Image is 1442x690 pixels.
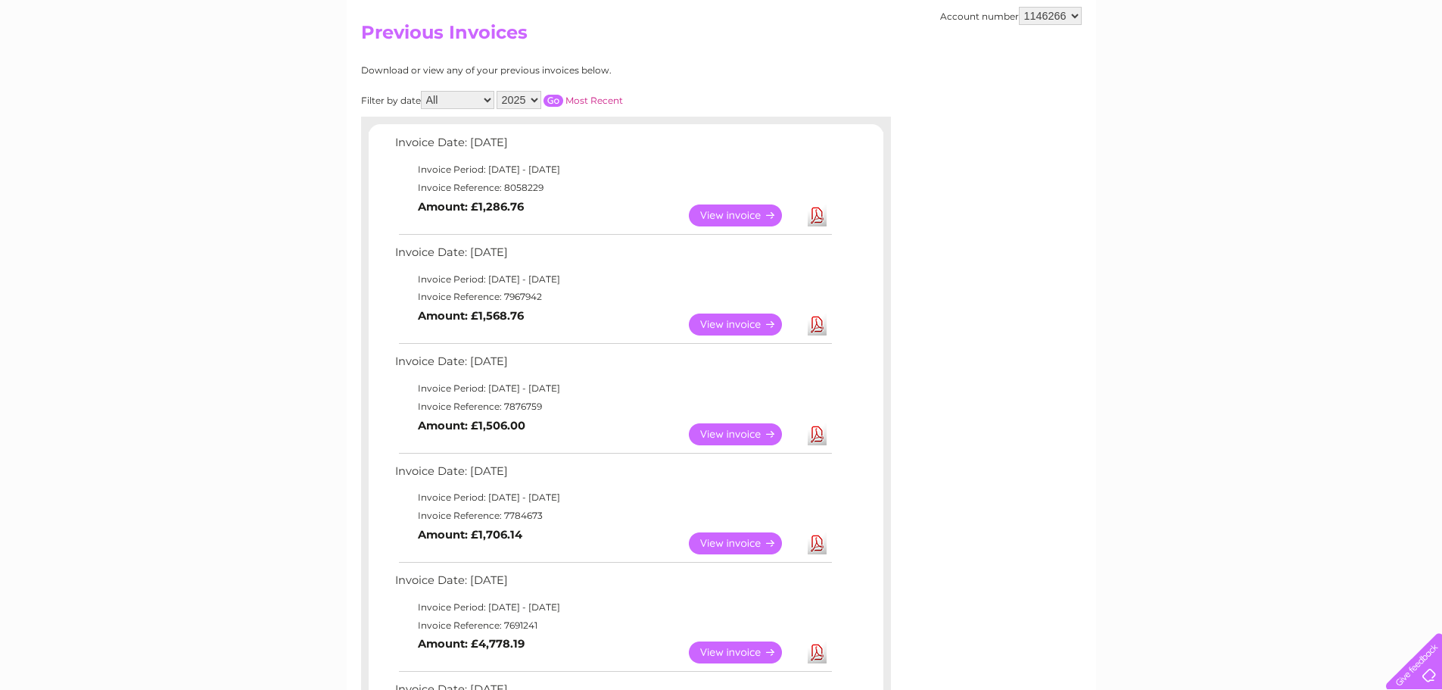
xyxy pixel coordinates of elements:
[391,270,834,289] td: Invoice Period: [DATE] - [DATE]
[689,642,800,663] a: View
[808,532,827,554] a: Download
[1310,64,1332,76] a: Blog
[391,161,834,179] td: Invoice Period: [DATE] - [DATE]
[391,598,834,617] td: Invoice Period: [DATE] - [DATE]
[1213,64,1247,76] a: Energy
[391,461,834,489] td: Invoice Date: [DATE]
[689,423,800,445] a: View
[689,205,800,226] a: View
[391,617,834,635] td: Invoice Reference: 7691241
[808,205,827,226] a: Download
[391,570,834,598] td: Invoice Date: [DATE]
[1392,64,1428,76] a: Log out
[1176,64,1204,76] a: Water
[808,423,827,445] a: Download
[391,398,834,416] td: Invoice Reference: 7876759
[361,65,758,76] div: Download or view any of your previous invoices below.
[418,200,524,214] b: Amount: £1,286.76
[364,8,1079,73] div: Clear Business is a trading name of Verastar Limited (registered in [GEOGRAPHIC_DATA] No. 3667643...
[565,95,623,106] a: Most Recent
[1341,64,1378,76] a: Contact
[808,642,827,663] a: Download
[689,314,800,336] a: View
[391,242,834,270] td: Invoice Date: [DATE]
[689,532,800,554] a: View
[418,309,524,323] b: Amount: £1,568.76
[808,314,827,336] a: Download
[391,507,834,525] td: Invoice Reference: 7784673
[391,489,834,507] td: Invoice Period: [DATE] - [DATE]
[391,179,834,197] td: Invoice Reference: 8058229
[391,351,834,379] td: Invoice Date: [DATE]
[418,528,522,542] b: Amount: £1,706.14
[51,39,128,86] img: logo.png
[391,288,834,306] td: Invoice Reference: 7967942
[1157,8,1261,27] a: 0333 014 3131
[418,419,525,432] b: Amount: £1,506.00
[361,22,1082,51] h2: Previous Invoices
[391,133,834,161] td: Invoice Date: [DATE]
[361,91,758,109] div: Filter by date
[418,637,525,651] b: Amount: £4,778.19
[1256,64,1301,76] a: Telecoms
[940,7,1082,25] div: Account number
[391,379,834,398] td: Invoice Period: [DATE] - [DATE]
